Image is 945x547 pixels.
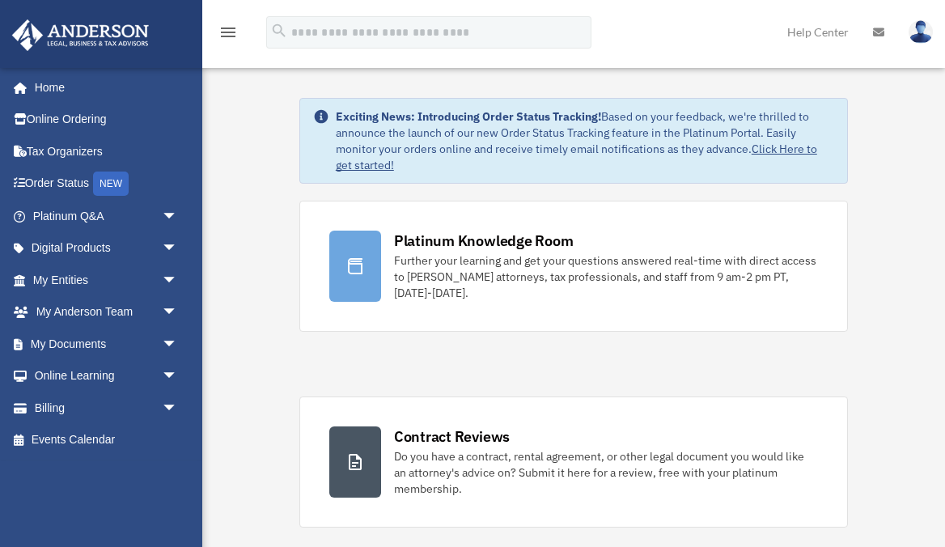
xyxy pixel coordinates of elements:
[93,172,129,196] div: NEW
[270,22,288,40] i: search
[11,424,202,456] a: Events Calendar
[394,252,818,301] div: Further your learning and get your questions answered real-time with direct access to [PERSON_NAM...
[11,328,202,360] a: My Documentsarrow_drop_down
[11,392,202,424] a: Billingarrow_drop_down
[11,232,202,265] a: Digital Productsarrow_drop_down
[394,448,818,497] div: Do you have a contract, rental agreement, or other legal document you would like an attorney's ad...
[299,396,848,528] a: Contract Reviews Do you have a contract, rental agreement, or other legal document you would like...
[11,104,202,136] a: Online Ordering
[162,232,194,265] span: arrow_drop_down
[162,264,194,297] span: arrow_drop_down
[11,296,202,329] a: My Anderson Teamarrow_drop_down
[11,167,202,201] a: Order StatusNEW
[11,264,202,296] a: My Entitiesarrow_drop_down
[11,135,202,167] a: Tax Organizers
[299,201,848,332] a: Platinum Knowledge Room Further your learning and get your questions answered real-time with dire...
[162,392,194,425] span: arrow_drop_down
[7,19,154,51] img: Anderson Advisors Platinum Portal
[162,360,194,393] span: arrow_drop_down
[336,142,817,172] a: Click Here to get started!
[11,360,202,392] a: Online Learningarrow_drop_down
[336,108,834,173] div: Based on your feedback, we're thrilled to announce the launch of our new Order Status Tracking fe...
[162,296,194,329] span: arrow_drop_down
[336,109,601,124] strong: Exciting News: Introducing Order Status Tracking!
[909,20,933,44] img: User Pic
[394,231,574,251] div: Platinum Knowledge Room
[162,328,194,361] span: arrow_drop_down
[218,23,238,42] i: menu
[11,200,202,232] a: Platinum Q&Aarrow_drop_down
[218,28,238,42] a: menu
[394,426,510,447] div: Contract Reviews
[162,200,194,233] span: arrow_drop_down
[11,71,194,104] a: Home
